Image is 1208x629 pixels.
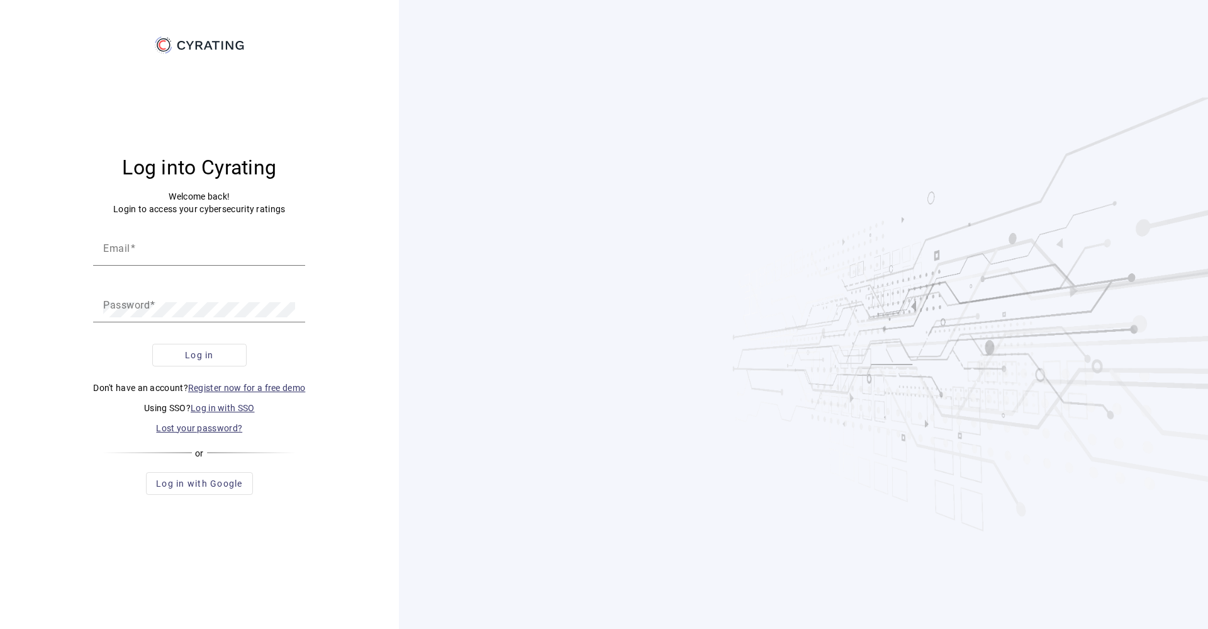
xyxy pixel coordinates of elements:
span: Log in with Google [156,477,243,490]
a: Register now for a free demo [188,383,305,393]
mat-label: Password [103,298,150,310]
p: Using SSO? [93,402,305,414]
mat-label: Email [103,242,130,254]
g: CYRATING [177,41,244,50]
h3: Log into Cyrating [93,155,305,180]
p: Don't have an account? [93,382,305,394]
a: Log in with SSO [191,403,255,413]
p: Welcome back! Login to access your cybersecurity ratings [93,190,305,215]
span: Log in [185,349,214,361]
button: Log in with Google [146,472,253,495]
button: Log in [152,344,247,366]
a: Lost your password? [156,423,242,433]
div: or [103,447,296,460]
